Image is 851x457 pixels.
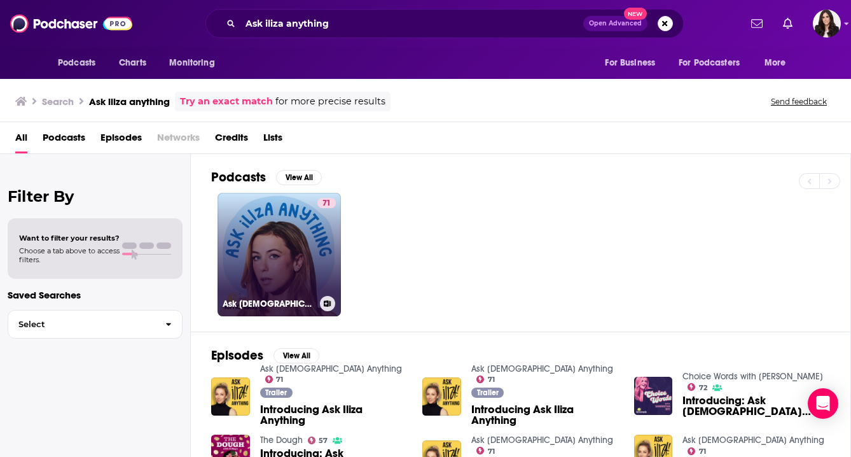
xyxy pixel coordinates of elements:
[42,95,74,108] h3: Search
[169,54,214,72] span: Monitoring
[215,127,248,153] a: Credits
[471,363,613,374] a: Ask Iliza Anything
[765,54,786,72] span: More
[275,94,385,109] span: for more precise results
[699,449,706,454] span: 71
[10,11,132,36] img: Podchaser - Follow, Share and Rate Podcasts
[15,127,27,153] a: All
[488,449,495,454] span: 71
[205,9,684,38] div: Search podcasts, credits, & more...
[211,169,266,185] h2: Podcasts
[273,348,319,363] button: View All
[596,51,671,75] button: open menu
[682,395,830,417] a: Introducing: Ask Iliza Anything
[211,377,250,416] img: Introducing Ask Iliza Anything
[813,10,841,38] img: User Profile
[19,246,120,264] span: Choose a tab above to access filters.
[308,437,328,444] a: 57
[317,198,336,208] a: 71
[180,94,273,109] a: Try an exact match
[260,404,408,426] a: Introducing Ask Iliza Anything
[682,371,823,382] a: Choice Words with Samantha Bee
[89,95,170,108] h3: Ask iliza anything
[477,389,499,397] span: Trailer
[682,395,830,417] span: Introducing: Ask [DEMOGRAPHIC_DATA] Anything
[111,51,154,75] a: Charts
[682,435,824,446] a: Ask Iliza Anything
[218,193,341,316] a: 71Ask [DEMOGRAPHIC_DATA] Anything
[808,388,838,419] div: Open Intercom Messenger
[476,376,495,383] a: 71
[263,127,282,153] a: Lists
[276,377,283,383] span: 71
[634,377,673,416] img: Introducing: Ask Iliza Anything
[471,435,613,446] a: Ask Iliza Anything
[265,376,284,383] a: 71
[319,438,328,444] span: 57
[813,10,841,38] span: Logged in as RebeccaShapiro
[679,54,740,72] span: For Podcasters
[157,127,200,153] span: Networks
[100,127,142,153] a: Episodes
[8,310,183,339] button: Select
[767,96,831,107] button: Send feedback
[778,13,798,34] a: Show notifications dropdown
[583,16,647,31] button: Open AdvancedNew
[688,383,707,391] a: 72
[322,197,331,210] span: 71
[260,363,402,374] a: Ask Iliza Anything
[605,54,655,72] span: For Business
[746,13,768,34] a: Show notifications dropdown
[624,8,647,20] span: New
[119,54,146,72] span: Charts
[476,447,495,454] a: 71
[265,389,287,397] span: Trailer
[211,169,322,185] a: PodcastsView All
[58,54,95,72] span: Podcasts
[670,51,758,75] button: open menu
[260,435,303,446] a: The Dough
[160,51,231,75] button: open menu
[240,13,583,34] input: Search podcasts, credits, & more...
[756,51,802,75] button: open menu
[211,348,319,363] a: EpisodesView All
[276,170,322,185] button: View All
[223,299,315,309] h3: Ask [DEMOGRAPHIC_DATA] Anything
[688,447,706,455] a: 71
[699,385,707,391] span: 72
[43,127,85,153] a: Podcasts
[589,20,642,27] span: Open Advanced
[8,320,155,328] span: Select
[8,289,183,301] p: Saved Searches
[211,348,263,363] h2: Episodes
[471,404,619,426] a: Introducing Ask Iliza Anything
[488,377,495,383] span: 71
[19,234,120,243] span: Want to filter your results?
[422,377,461,416] img: Introducing Ask Iliza Anything
[813,10,841,38] button: Show profile menu
[49,51,112,75] button: open menu
[8,187,183,206] h2: Filter By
